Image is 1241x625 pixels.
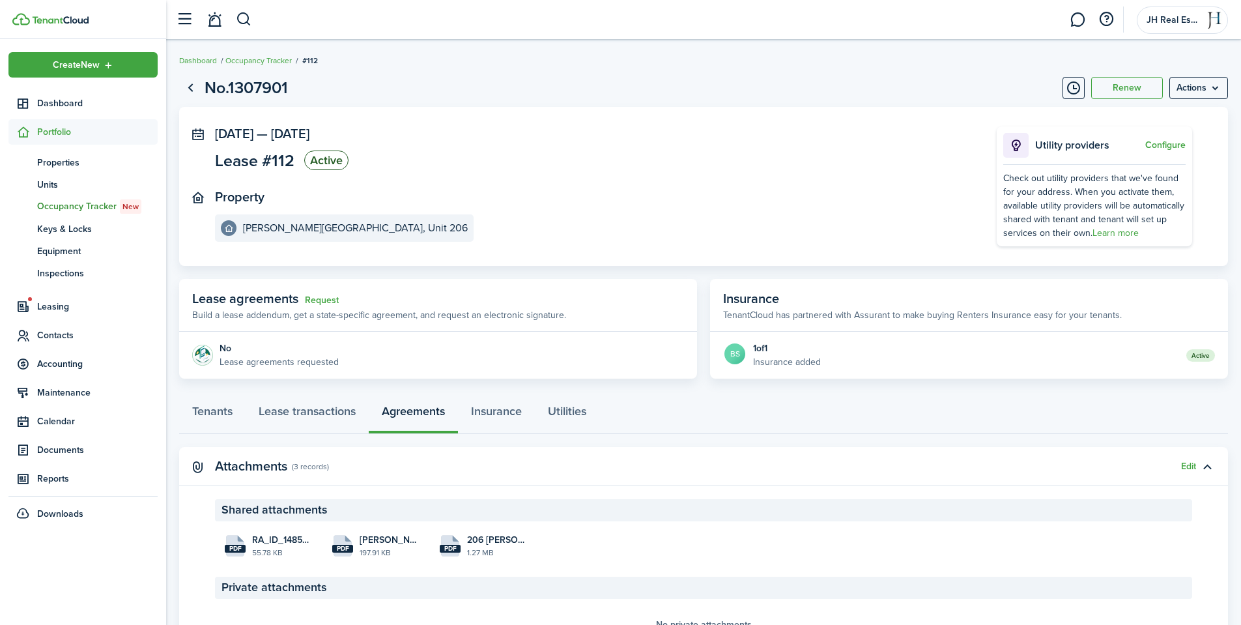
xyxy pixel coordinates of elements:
[1181,461,1196,472] button: Edit
[360,533,420,547] span: [PERSON_NAME] Full Check Plus.pdf
[1145,140,1186,151] button: Configure
[1147,16,1199,25] span: JH Real Estate Partners, LLC
[252,533,313,547] span: RA_ID_1485302_Breanna_Shanahan Application.pdf
[1169,77,1228,99] menu-btn: Actions
[243,222,468,234] e-details-info-title: [PERSON_NAME][GEOGRAPHIC_DATA], Unit 206
[37,96,158,110] span: Dashboard
[360,547,420,559] file-size: 197.91 KB
[8,262,158,284] a: Inspections
[37,443,158,457] span: Documents
[192,308,566,322] p: Build a lease addendum, get a state-specific agreement, and request an electronic signature.
[122,201,139,212] span: New
[37,300,158,313] span: Leasing
[192,289,298,308] span: Lease agreements
[467,533,528,547] span: 206 [PERSON_NAME] 2025.pdf
[1035,138,1142,153] p: Utility providers
[37,244,158,258] span: Equipment
[723,289,779,308] span: Insurance
[753,355,821,369] p: Insurance added
[257,124,268,143] span: —
[225,55,292,66] a: Occupancy Tracker
[1092,226,1139,240] a: Learn more
[1186,349,1215,362] status: Active
[192,345,213,366] img: Agreement e-sign
[1003,171,1186,240] div: Check out utility providers that we've found for your address. When you activate them, available ...
[37,199,158,214] span: Occupancy Tracker
[292,461,329,472] panel-main-subtitle: (3 records)
[225,545,246,553] file-extension: pdf
[215,577,1192,599] panel-main-section-header: Private attachments
[12,13,30,25] img: TenantCloud
[220,342,339,355] div: No
[304,151,349,170] status: Active
[37,507,83,521] span: Downloads
[215,124,253,143] span: [DATE]
[179,55,217,66] a: Dashboard
[215,190,264,205] panel-main-title: Property
[723,342,747,368] a: BS
[1169,77,1228,99] button: Open menu
[215,153,294,169] span: Lease #112
[236,8,252,31] button: Search
[8,91,158,116] a: Dashboard
[724,343,745,364] avatar-text: BS
[8,466,158,491] a: Reports
[37,178,158,192] span: Units
[37,267,158,280] span: Inspections
[1196,456,1218,478] button: Toggle accordion
[302,55,318,66] span: #112
[37,357,158,371] span: Accounting
[271,124,309,143] span: [DATE]
[1063,77,1085,99] button: Timeline
[332,545,353,553] file-extension: pdf
[1065,3,1090,36] a: Messaging
[332,535,353,557] file-icon: File
[8,151,158,173] a: Properties
[8,52,158,78] button: Open menu
[220,355,339,369] p: Lease agreements requested
[305,295,339,306] a: Request
[37,472,158,486] span: Reports
[1204,10,1225,31] img: JH Real Estate Partners, LLC
[205,76,288,100] h1: No.1307901
[37,156,158,169] span: Properties
[458,395,535,434] a: Insurance
[37,125,158,139] span: Portfolio
[202,3,227,36] a: Notifications
[37,414,158,428] span: Calendar
[37,222,158,236] span: Keys & Locks
[172,7,197,32] button: Open sidebar
[37,328,158,342] span: Contacts
[8,218,158,240] a: Keys & Locks
[8,240,158,262] a: Equipment
[32,16,89,24] img: TenantCloud
[467,547,528,559] file-size: 1.27 MB
[753,342,821,355] div: 1 of 1
[179,395,246,434] a: Tenants
[723,308,1122,322] p: TenantCloud has partnered with Assurant to make buying Renters Insurance easy for your tenants.
[535,395,599,434] a: Utilities
[252,547,313,559] file-size: 55.78 KB
[246,395,369,434] a: Lease transactions
[37,386,158,400] span: Maintenance
[215,499,1192,521] panel-main-section-header: Shared attachments
[225,535,246,557] file-icon: File
[440,535,461,557] file-icon: File
[1095,8,1117,31] button: Open resource center
[179,77,201,99] a: Go back
[215,459,287,474] panel-main-title: Attachments
[8,196,158,218] a: Occupancy TrackerNew
[53,61,100,70] span: Create New
[8,173,158,196] a: Units
[440,545,461,553] file-extension: pdf
[1091,77,1163,99] button: Renew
